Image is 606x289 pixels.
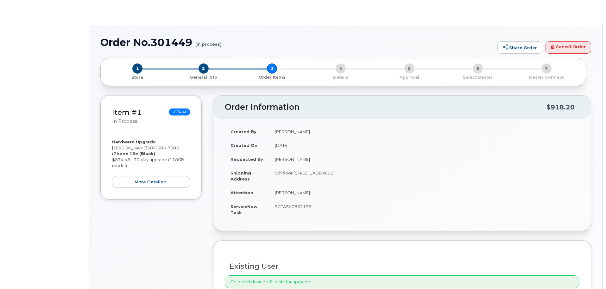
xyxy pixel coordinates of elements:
h3: Existing User [230,262,575,270]
p: Store [108,75,167,80]
a: Cancel Order [546,41,591,54]
td: [PERSON_NAME] [269,125,579,139]
strong: Attention [230,190,253,195]
a: 1 Store [106,74,169,80]
strong: Hardware Upgrade [112,139,156,144]
h1: Order No.301449 [100,37,494,48]
small: (in process) [195,37,222,47]
td: 9th floor [STREET_ADDRESS] [269,166,579,186]
a: Item #1 [112,108,142,117]
strong: ServiceNow Task [230,204,257,215]
span: 1 [132,63,142,74]
span: 385 [156,145,166,150]
p: General Info [172,75,236,80]
td: SCTASK0852159 [269,200,579,219]
button: more details [112,176,190,188]
strong: Shipping Address [230,170,251,181]
strong: Created By [230,129,256,134]
span: 7305 [166,145,179,150]
strong: Created On [230,143,257,148]
div: [PERSON_NAME] $874.48 - 30-day upgrade (128GB model) [112,139,190,188]
td: [PERSON_NAME] [269,186,579,200]
span: $874.48 [169,108,190,115]
span: 587 [147,145,179,150]
div: Selected device is Eligible for upgrade [225,275,579,288]
small: in process [112,118,137,124]
a: 2 General Info [169,74,238,80]
strong: Requested By [230,157,263,162]
strong: iPhone 16e (Black) [112,151,155,156]
td: [PERSON_NAME] [269,152,579,166]
h2: Order Information [225,103,546,112]
td: [DATE] [269,138,579,152]
a: Share Order [497,41,542,54]
div: $918.20 [546,101,575,113]
span: 2 [199,63,209,74]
